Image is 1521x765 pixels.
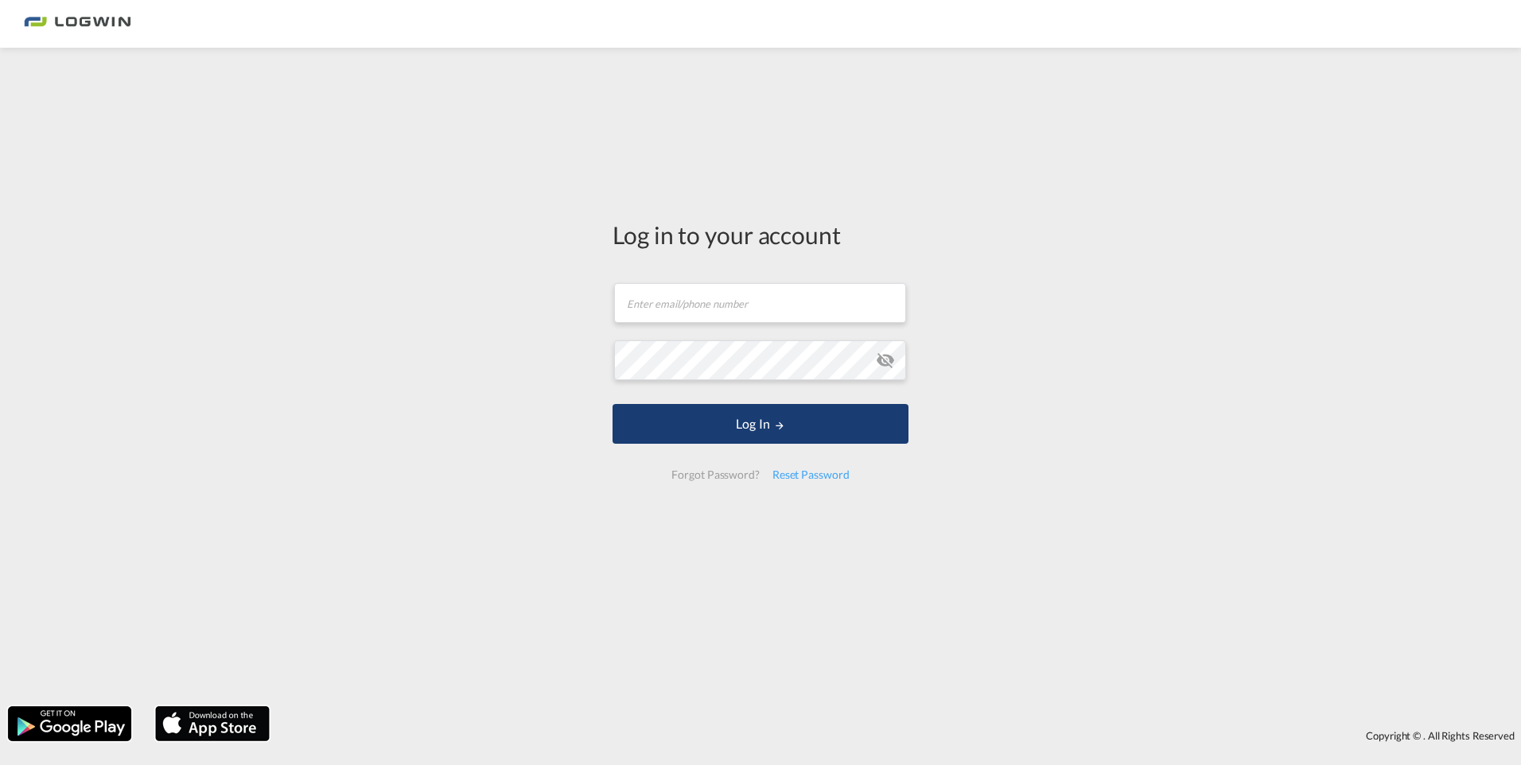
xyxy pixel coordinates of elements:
div: Forgot Password? [665,460,765,489]
div: Copyright © . All Rights Reserved [278,722,1521,749]
img: google.png [6,705,133,743]
div: Reset Password [766,460,856,489]
img: apple.png [154,705,271,743]
md-icon: icon-eye-off [876,351,895,370]
button: LOGIN [613,404,908,444]
img: bc73a0e0d8c111efacd525e4c8ad7d32.png [24,6,131,42]
input: Enter email/phone number [614,283,906,323]
div: Log in to your account [613,218,908,251]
